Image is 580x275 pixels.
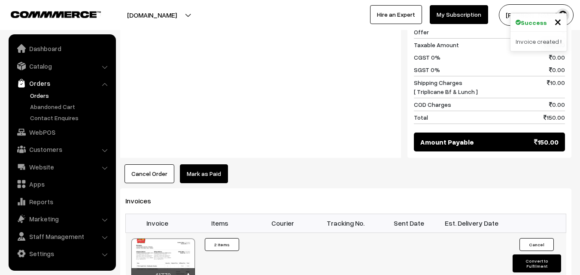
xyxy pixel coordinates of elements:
a: Orders [11,76,113,91]
a: Abandoned Cart [28,102,113,111]
a: Customers [11,142,113,157]
th: Items [188,214,252,233]
a: Hire an Expert [370,5,422,24]
strong: Success [521,18,547,27]
th: Est. Delivery Date [440,214,503,233]
a: Apps [11,176,113,192]
button: [DOMAIN_NAME] [97,4,207,26]
button: Close [554,15,562,28]
a: Website [11,159,113,175]
a: Staff Management [11,229,113,244]
a: Contact Enquires [28,113,113,122]
span: 0.00 [549,53,565,62]
span: Offer [414,27,429,36]
span: 150.00 [534,137,559,147]
span: × [554,13,562,29]
a: Orders [28,91,113,100]
a: Catalog [11,58,113,74]
span: CGST 0% [414,53,440,62]
a: My Subscription [430,5,488,24]
button: Cancel [519,238,554,251]
img: COMMMERCE [11,11,101,18]
span: 0.00 [549,100,565,109]
button: [PERSON_NAME] s… [499,4,574,26]
a: Settings [11,246,113,261]
span: COD Charges [414,100,451,109]
span: 10.00 [547,78,565,96]
span: Taxable Amount [414,40,459,49]
span: 150.00 [544,113,565,122]
button: 2 Items [205,238,239,251]
th: Sent Date [377,214,440,233]
th: Invoice [126,214,189,233]
span: Invoices [125,196,161,205]
span: Total [414,113,428,122]
a: WebPOS [11,124,113,140]
a: Dashboard [11,41,113,56]
th: Courier [252,214,315,233]
button: Cancel Order [125,164,174,183]
span: Shipping Charges [ Triplicane Bf & Lunch ] [414,78,478,96]
img: user [556,9,569,21]
a: Reports [11,194,113,209]
a: COMMMERCE [11,9,86,19]
span: Amount Payable [420,137,474,147]
button: Convert to Fulfilment [513,254,561,272]
a: Marketing [11,211,113,227]
span: 0.00 [549,65,565,74]
div: Invoice created ! [510,32,567,51]
th: Tracking No. [314,214,377,233]
a: Mark as Paid [180,164,228,183]
span: SGST 0% [414,65,440,74]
